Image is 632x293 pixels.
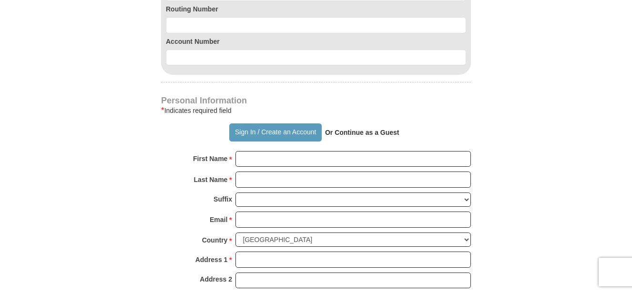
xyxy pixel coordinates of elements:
[161,97,471,104] h4: Personal Information
[194,173,228,186] strong: Last Name
[210,213,227,226] strong: Email
[166,37,466,46] label: Account Number
[214,192,232,206] strong: Suffix
[195,253,228,266] strong: Address 1
[202,233,228,247] strong: Country
[166,4,466,14] label: Routing Number
[325,129,399,136] strong: Or Continue as a Guest
[229,123,321,141] button: Sign In / Create an Account
[200,273,232,286] strong: Address 2
[161,105,471,116] div: Indicates required field
[193,152,227,165] strong: First Name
